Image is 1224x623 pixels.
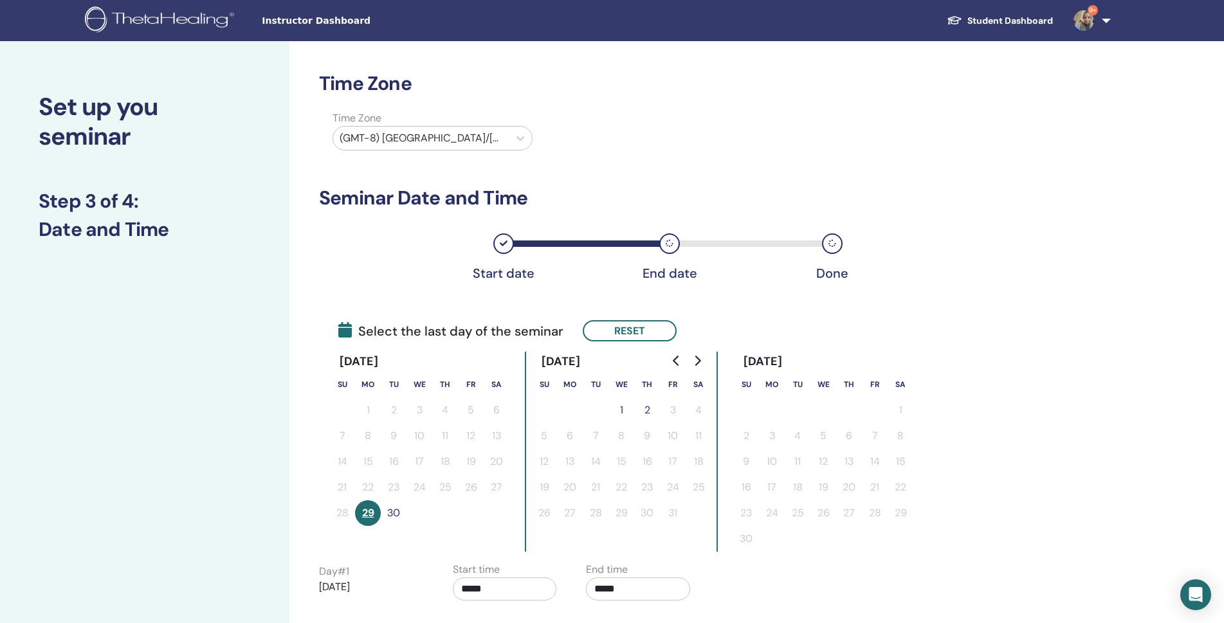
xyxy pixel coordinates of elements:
button: 28 [583,500,608,526]
div: Done [800,266,864,281]
button: 29 [355,500,381,526]
button: 3 [660,397,686,423]
img: graduation-cap-white.svg [947,15,962,26]
button: 13 [836,449,862,474]
div: [DATE] [733,352,793,372]
button: 19 [531,474,557,500]
button: 18 [686,449,711,474]
h2: Set up you seminar [39,93,251,151]
button: 2 [381,397,406,423]
button: 30 [733,526,759,552]
button: 3 [759,423,785,449]
button: 26 [458,474,484,500]
th: Friday [660,372,686,397]
button: 7 [862,423,888,449]
button: 15 [608,449,634,474]
th: Thursday [432,372,458,397]
button: 16 [634,449,660,474]
button: 4 [432,397,458,423]
button: 24 [660,474,686,500]
button: 29 [888,500,913,526]
button: 20 [484,449,509,474]
button: 8 [608,423,634,449]
button: 27 [484,474,509,500]
button: 27 [836,500,862,526]
button: Go to next month [687,348,708,374]
button: 17 [406,449,432,474]
th: Friday [862,372,888,397]
th: Monday [759,372,785,397]
button: 8 [888,423,913,449]
button: 3 [406,397,432,423]
button: 5 [810,423,836,449]
button: 21 [862,474,888,500]
button: 11 [686,423,711,449]
button: 12 [810,449,836,474]
button: 29 [608,500,634,526]
font: Student Dashboard [967,15,1053,26]
th: Sunday [531,372,557,397]
h3: Seminar Date and Time [319,186,992,210]
button: 28 [329,500,355,526]
button: 15 [888,449,913,474]
span: 9+ [1088,5,1098,15]
th: Tuesday [583,372,608,397]
button: 22 [888,474,913,500]
div: End date [637,266,702,281]
button: 22 [355,474,381,500]
th: Monday [557,372,583,397]
button: 9 [381,423,406,449]
button: 18 [785,474,810,500]
button: 30 [634,500,660,526]
button: Reset [583,320,677,341]
th: Saturday [686,372,711,397]
button: 30 [381,500,406,526]
div: Start date [471,266,536,281]
button: 25 [785,500,810,526]
h3: Time Zone [319,72,992,95]
button: 23 [733,500,759,526]
h3: Date and Time [39,218,251,241]
button: 25 [686,474,711,500]
th: Sunday [329,372,355,397]
th: Wednesday [810,372,836,397]
button: 16 [733,474,759,500]
button: 10 [660,423,686,449]
button: 19 [810,474,836,500]
th: Tuesday [381,372,406,397]
button: 10 [759,449,785,474]
th: Wednesday [406,372,432,397]
button: 8 [355,423,381,449]
button: 25 [432,474,458,500]
th: Thursday [634,372,660,397]
button: 20 [836,474,862,500]
button: 26 [531,500,557,526]
div: [DATE] [531,352,591,372]
th: Monday [355,372,381,397]
label: Start time [453,562,500,577]
a: Student Dashboard [936,9,1063,33]
button: 1 [888,397,913,423]
th: Saturday [484,372,509,397]
th: Sunday [733,372,759,397]
button: 20 [557,474,583,500]
button: 14 [583,449,608,474]
button: 11 [785,449,810,474]
button: 24 [406,474,432,500]
button: Go to previous month [666,348,687,374]
button: 16 [381,449,406,474]
button: 18 [432,449,458,474]
button: 10 [406,423,432,449]
th: Thursday [836,372,862,397]
button: 6 [836,423,862,449]
button: 17 [759,474,785,500]
button: 22 [608,474,634,500]
button: 5 [458,397,484,423]
button: 19 [458,449,484,474]
button: 12 [458,423,484,449]
button: 14 [329,449,355,474]
button: 4 [785,423,810,449]
button: 17 [660,449,686,474]
button: 2 [733,423,759,449]
button: 14 [862,449,888,474]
